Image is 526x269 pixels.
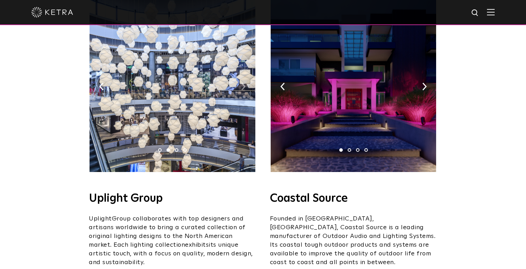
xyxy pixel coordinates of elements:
span: its unique artistic touch, with a focus on quality, modern design, and sustainability. [89,242,253,266]
img: arrow-left-black.svg [280,83,285,90]
img: Hamburger%20Nav.svg [487,9,495,15]
span: exhibits [185,242,209,248]
h4: Uplight Group [89,193,256,204]
img: arrow-right-black.svg [241,83,246,90]
img: arrow-right-black.svg [422,83,427,90]
span: Uplight [89,216,112,222]
span: Founded in [GEOGRAPHIC_DATA], [GEOGRAPHIC_DATA], Coastal Source is a leading manufacturer of Outd... [270,216,436,266]
h4: Coastal Source [270,193,437,204]
img: ketra-logo-2019-white [31,7,73,17]
img: search icon [471,9,480,17]
span: Group collaborates with top designers and artisans worldwide to bring a curated collection of ori... [89,216,246,248]
img: arrow-left-black.svg [99,83,104,90]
